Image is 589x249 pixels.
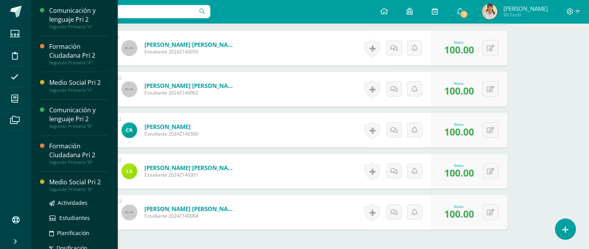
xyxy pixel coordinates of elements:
span: Estudiante 2024Z140300 [144,131,198,137]
span: Estudiante 2024Z140059 [144,48,237,55]
span: 100.00 [444,84,474,97]
div: Segundo Primaria "B" [49,124,108,129]
a: Formación Ciudadana Pri 2Segundo Primaria "A" [49,42,108,65]
div: Segundo Primaria "B" [49,187,108,192]
div: Comunicación y lenguaje Pri 2 [49,6,108,24]
span: 1 [460,10,468,19]
span: Actividades [58,199,88,206]
a: [PERSON_NAME] [PERSON_NAME] [144,164,237,172]
a: Formación Ciudadana Pri 2Segundo Primaria "B" [49,142,108,165]
div: Nota: [444,163,474,168]
a: [PERSON_NAME] [PERSON_NAME] [144,41,237,48]
img: 45x45 [122,204,137,220]
a: Medio Social Pri 2Segundo Primaria "A" [49,78,108,93]
span: Estudiante 2024Z140064 [144,213,237,219]
div: Segundo Primaria "B" [49,160,108,165]
span: Estudiante 2024Z140301 [144,172,237,178]
div: Medio Social Pri 2 [49,78,108,87]
a: Actividades [49,198,108,207]
a: [PERSON_NAME] [PERSON_NAME] [144,205,237,213]
div: Formación Ciudadana Pri 2 [49,142,108,160]
img: f49f39cd5fc4c4f3f69230c2500b3215.png [122,122,137,138]
a: Comunicación y lenguaje Pri 2Segundo Primaria "B" [49,106,108,129]
a: Medio Social Pri 2Segundo Primaria "B" [49,178,108,192]
span: 100.00 [444,125,474,138]
div: Nota: [444,81,474,86]
div: Segundo Primaria "A" [49,88,108,93]
div: Segundo Primaria "A" [49,60,108,65]
div: Nota: [444,39,474,45]
a: Planificación [49,228,108,237]
a: [PERSON_NAME] [PERSON_NAME] [144,82,237,89]
img: b130a301c89372baa4fb2bd75869a55b.png [122,163,137,179]
div: Formación Ciudadana Pri 2 [49,42,108,60]
span: 100.00 [444,166,474,179]
img: 45x45 [122,40,137,56]
span: 100.00 [444,207,474,220]
a: Comunicación y lenguaje Pri 2Segundo Primaria "A" [49,6,108,29]
div: Nota: [444,122,474,127]
span: Estudiante 2024Z140062 [144,89,237,96]
a: [PERSON_NAME] [144,123,198,131]
span: 100.00 [444,43,474,56]
img: 5c1941462bfddfd51120fb418145335e.png [482,4,497,19]
div: Nota: [444,204,474,209]
div: Comunicación y lenguaje Pri 2 [49,106,108,124]
div: Medio Social Pri 2 [49,178,108,187]
img: 45x45 [122,81,137,97]
input: Busca un usuario... [36,5,210,18]
div: Segundo Primaria "A" [49,24,108,29]
span: [PERSON_NAME] [503,5,548,12]
span: Estudiantes [59,214,90,222]
span: Planificación [57,229,89,237]
span: Mi Perfil [503,12,548,18]
a: Estudiantes [49,213,108,222]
